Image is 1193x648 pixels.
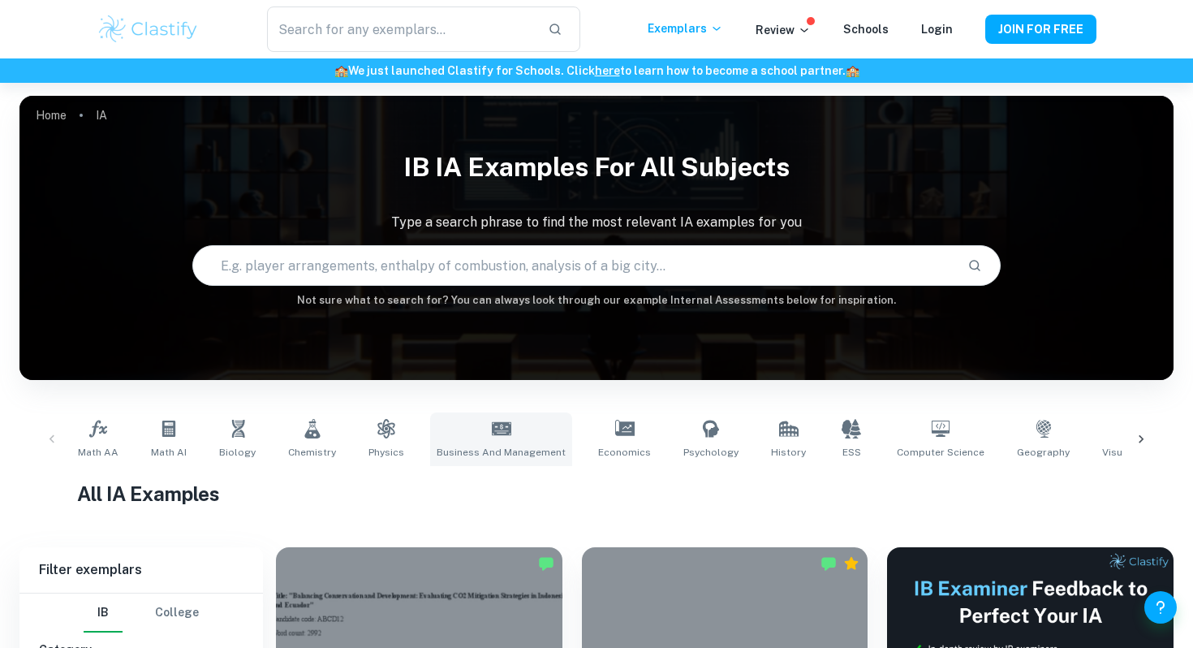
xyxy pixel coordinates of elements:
button: IB [84,594,123,633]
p: IA [96,106,107,124]
button: Help and Feedback [1144,591,1177,624]
p: Type a search phrase to find the most relevant IA examples for you [19,213,1174,232]
span: Business and Management [437,445,566,460]
div: Filter type choice [84,594,199,633]
span: Geography [1017,445,1070,460]
span: ESS [842,445,861,460]
span: Math AA [78,445,118,460]
span: 🏫 [846,64,859,77]
span: Physics [368,445,404,460]
img: Clastify logo [97,13,200,45]
a: Login [921,23,953,36]
span: Economics [598,445,651,460]
span: Psychology [683,445,739,460]
span: Computer Science [897,445,984,460]
h6: Not sure what to search for? You can always look through our example Internal Assessments below f... [19,292,1174,309]
a: here [595,64,620,77]
input: Search for any exemplars... [267,6,535,52]
p: Exemplars [648,19,723,37]
img: Marked [820,555,837,572]
input: E.g. player arrangements, enthalpy of combustion, analysis of a big city... [193,243,954,288]
h6: Filter exemplars [19,547,263,593]
div: Premium [843,555,859,572]
a: Home [36,104,67,127]
span: Chemistry [288,445,336,460]
span: Biology [219,445,256,460]
p: Review [756,21,811,39]
button: JOIN FOR FREE [985,15,1096,44]
a: Schools [843,23,889,36]
h1: IB IA examples for all subjects [19,141,1174,193]
button: Search [961,252,988,279]
span: 🏫 [334,64,348,77]
img: Marked [538,555,554,572]
h1: All IA Examples [77,479,1116,508]
span: History [771,445,806,460]
button: College [155,594,199,633]
h6: We just launched Clastify for Schools. Click to learn how to become a school partner. [3,62,1190,80]
span: Math AI [151,445,187,460]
